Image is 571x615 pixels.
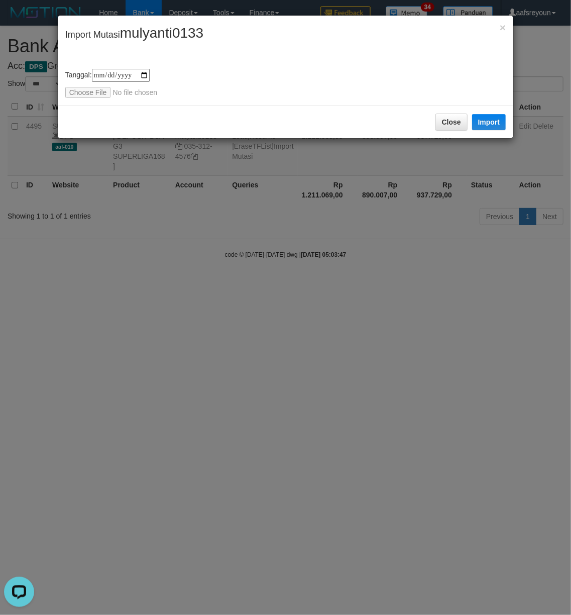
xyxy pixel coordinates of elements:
[65,69,506,98] div: Tanggal:
[120,25,204,41] span: mulyanti0133
[472,114,506,130] button: Import
[4,4,34,34] button: Open LiveChat chat widget
[500,22,506,33] button: Close
[65,30,204,40] span: Import Mutasi
[435,114,468,131] button: Close
[500,22,506,33] span: ×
